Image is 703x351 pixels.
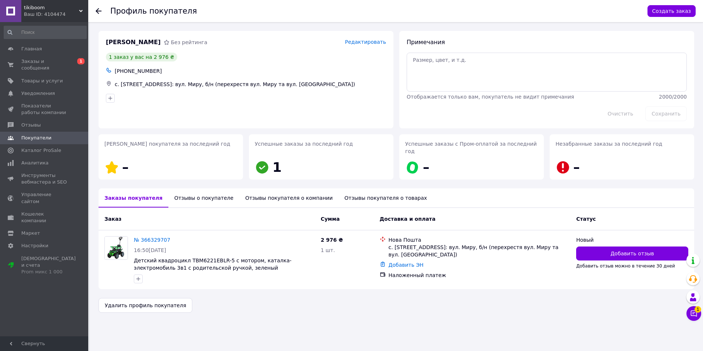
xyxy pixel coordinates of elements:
span: tikiboom [24,4,79,11]
div: Ваш ID: 4104474 [24,11,88,18]
div: Отзывы о покупателе [168,188,239,208]
span: [PERSON_NAME] [106,38,161,47]
input: Поиск [4,26,87,39]
span: Отображается только вам, покупатель не видит примечания [407,94,574,100]
span: Каталог ProSale [21,147,61,154]
button: Создать заказ [647,5,696,17]
span: 1 шт. [321,247,335,253]
span: Покупатели [21,135,51,141]
button: Добавить отзыв [576,247,688,260]
span: Успешные заказы с Пром-оплатой за последний год [405,141,537,154]
span: Заказы и сообщения [21,58,68,71]
span: – [423,160,429,175]
div: Prom микс 1 000 [21,269,76,275]
a: Детский квадроцикл TBM6221EBLR-5 с мотором, каталка-электромобиль 3в1 с родительской ручкой, зеленый [134,258,292,271]
span: Добавить отзыв [610,250,654,257]
a: № 366329707 [134,237,170,243]
span: 1 [272,160,282,175]
div: Наложенный платеж [389,272,571,279]
span: Заказ [104,216,121,222]
button: Чат с покупателем1 [686,306,701,321]
span: Товары и услуги [21,78,63,84]
span: – [122,160,129,175]
span: Кошелек компании [21,211,68,224]
span: Редактировать [345,39,386,45]
span: Примечания [407,39,445,46]
h1: Профиль покупателя [110,7,197,15]
span: Главная [21,46,42,52]
button: Удалить профиль покупателя [99,298,192,313]
span: Уведомления [21,90,55,97]
span: Без рейтинга [171,39,207,45]
span: 2 976 ₴ [321,237,343,243]
span: Настройки [21,242,48,249]
span: [DEMOGRAPHIC_DATA] и счета [21,255,76,276]
span: 16:50[DATE] [134,247,166,253]
span: 1 [77,58,85,64]
span: Отзывы [21,122,41,128]
span: Аналитика [21,160,49,166]
span: Незабранные заказы за последний год [556,141,662,147]
a: Фото товару [104,236,128,260]
span: Статус [576,216,596,222]
span: – [573,160,580,175]
div: 1 заказ у вас на 2 976 ₴ [106,53,177,61]
div: Нова Пошта [389,236,571,244]
span: Сумма [321,216,340,222]
div: Вернуться назад [96,7,101,15]
div: [PHONE_NUMBER] [113,66,388,76]
div: Заказы покупателя [99,188,168,208]
div: с. [STREET_ADDRESS]: вул. Миру, б/н (перехрестя вул. Миру та вул. [GEOGRAPHIC_DATA]) [113,79,388,89]
span: Показатели работы компании [21,103,68,116]
span: 2000 / 2000 [659,94,687,100]
span: Доставка и оплата [380,216,436,222]
span: [PERSON_NAME] покупателя за последний год [104,141,230,147]
span: Маркет [21,230,40,237]
div: Отзывы покупателя о товарах [339,188,433,208]
span: Успешные заказы за последний год [255,141,353,147]
span: Добавить отзыв можно в течение 30 дней [576,263,675,269]
div: Отзывы покупателя о компании [239,188,339,208]
a: Добавить ЭН [389,262,424,268]
span: 1 [695,306,701,313]
div: Новый [576,236,688,244]
span: Инструменты вебмастера и SEO [21,172,68,185]
span: Управление сайтом [21,191,68,205]
div: с. [STREET_ADDRESS]: вул. Миру, б/н (перехрестя вул. Миру та вул. [GEOGRAPHIC_DATA]) [389,244,571,258]
img: Фото товару [105,237,128,259]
